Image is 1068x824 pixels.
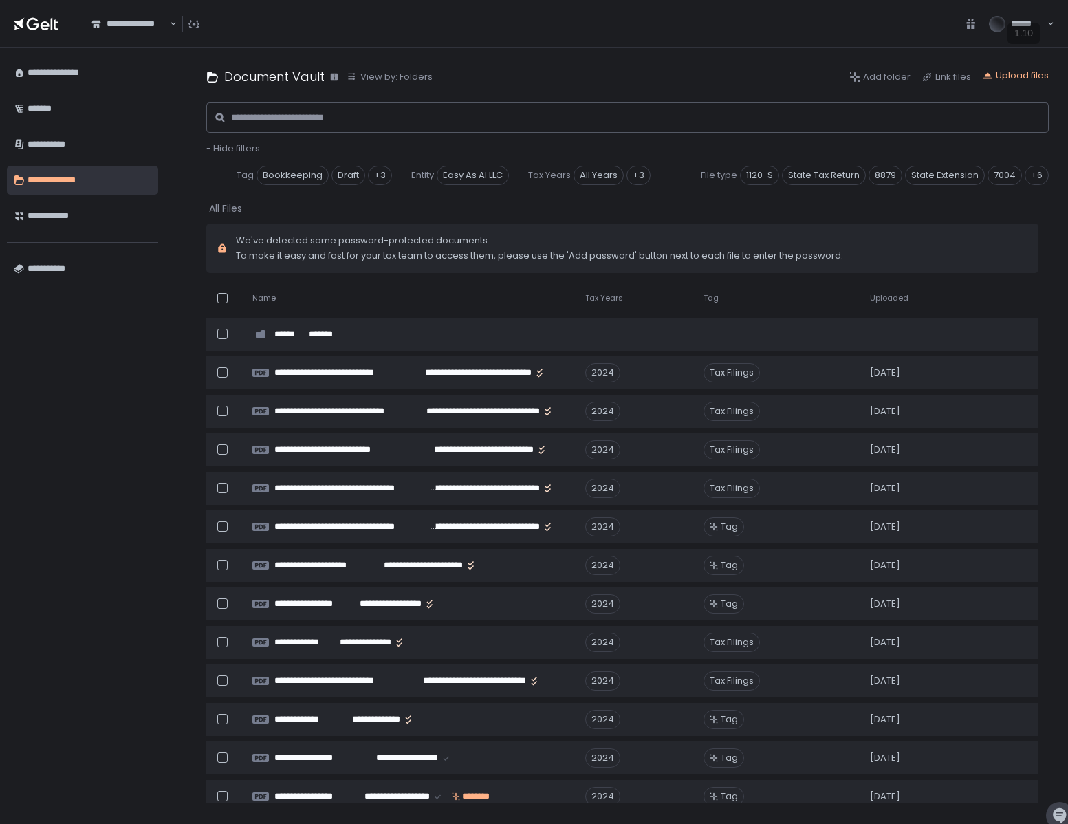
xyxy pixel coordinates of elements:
div: 2024 [585,594,620,614]
span: Tag [237,169,254,182]
span: Tax Filings [704,402,760,421]
span: Tax Filings [704,633,760,652]
span: Tag [704,293,719,303]
span: Draft [331,166,365,185]
div: 2024 [585,517,620,536]
button: All Files [209,202,245,215]
button: - Hide filters [206,142,260,155]
div: +3 [368,166,392,185]
span: Bookkeeping [257,166,329,185]
button: View by: Folders [347,71,433,83]
span: [DATE] [870,598,900,610]
span: [DATE] [870,521,900,533]
span: Name [252,293,276,303]
span: Uploaded [870,293,908,303]
div: Search for option [83,10,177,39]
div: +6 [1025,166,1049,185]
span: Entity [411,169,434,182]
span: 7004 [988,166,1022,185]
span: To make it easy and fast for your tax team to access them, please use the 'Add password' button n... [236,250,843,262]
div: +3 [626,166,651,185]
div: 2024 [585,787,620,806]
span: Tax Years [585,293,623,303]
span: [DATE] [870,790,900,803]
span: 8879 [869,166,902,185]
span: Tag [721,521,738,533]
h1: Document Vault [224,67,325,86]
div: All Files [209,202,242,215]
div: 2024 [585,479,620,498]
span: 1120-S [740,166,779,185]
span: Tag [721,790,738,803]
span: [DATE] [870,559,900,572]
div: 2024 [585,363,620,382]
span: State Tax Return [782,166,866,185]
span: [DATE] [870,636,900,649]
button: Add folder [849,71,911,83]
button: Link files [922,71,971,83]
div: 2024 [585,440,620,459]
span: [DATE] [870,405,900,418]
span: All Years [574,166,624,185]
div: 2024 [585,402,620,421]
span: [DATE] [870,444,900,456]
span: Tag [721,713,738,726]
span: Tax Filings [704,671,760,691]
span: File type [701,169,737,182]
span: [DATE] [870,713,900,726]
span: Tag [721,559,738,572]
span: Tax Filings [704,440,760,459]
span: Tax Filings [704,479,760,498]
span: [DATE] [870,675,900,687]
div: 2024 [585,748,620,768]
span: State Extension [905,166,985,185]
div: 2024 [585,556,620,575]
button: Upload files [982,69,1049,82]
div: 2024 [585,671,620,691]
span: Tax Years [528,169,571,182]
span: Tag [721,752,738,764]
span: Tag [721,598,738,610]
span: [DATE] [870,367,900,379]
span: We've detected some password-protected documents. [236,235,843,247]
span: Tax Filings [704,363,760,382]
span: [DATE] [870,752,900,764]
span: [DATE] [870,482,900,495]
span: Easy As AI LLC [437,166,509,185]
div: 2024 [585,710,620,729]
div: 2024 [585,633,620,652]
